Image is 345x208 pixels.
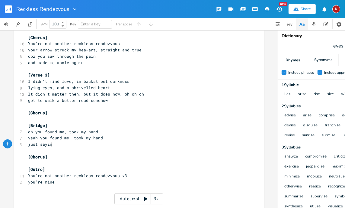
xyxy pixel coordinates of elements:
[28,173,127,178] span: You're not another reckless rendezvous x3
[28,98,108,103] span: got to walk a better road somehow
[28,154,47,160] span: [Chorus]
[303,113,311,118] button: arise
[289,4,316,14] button: Share
[332,5,340,13] div: kerynlee24
[284,194,303,199] button: summarize
[70,22,76,26] div: Key
[288,71,314,74] div: Include phrases
[319,113,335,118] button: comprise
[279,2,287,6] div: New
[28,41,120,46] span: You're not another reckless rendezvous
[40,23,47,26] div: BPM
[284,174,300,179] button: minimize
[307,174,322,179] button: mobilize
[302,133,315,138] button: sunrise
[325,123,340,128] button: franchise
[314,92,320,97] button: rise
[28,79,129,84] span: I didn't find love, in backstreet darkness
[298,92,306,97] button: prize
[28,123,47,128] span: [Bridge]
[328,184,345,189] button: recognize
[278,54,308,66] div: Rhymes
[28,35,47,40] span: [Chorus]
[28,85,110,90] span: lying eyes, and a shrivelled heart
[311,194,327,199] button: supervise
[306,164,324,169] button: jeopardize
[284,92,290,97] button: lies
[28,54,96,59] span: coz you saw through the pain
[28,167,45,172] span: [Outro]
[301,6,311,12] div: Share
[309,184,321,189] button: realize
[151,193,162,204] div: 3x
[28,129,98,135] span: oh you found me, took my hand
[28,110,47,115] span: [Chorus]
[308,54,338,66] div: Synonyms
[284,133,295,138] button: revise
[284,113,296,118] button: advise
[332,2,340,16] button: K
[284,154,298,159] button: analyze
[284,164,299,169] button: exercise
[303,123,318,128] button: disguise
[28,141,52,147] span: just sayin
[28,60,84,65] span: and made me whole again
[322,133,335,138] button: surmise
[305,154,327,159] button: compromise
[114,193,163,204] div: Autoscroll
[16,6,69,12] span: Reckless Rendezvous
[327,92,334,97] button: size
[116,22,132,26] div: Transpose
[284,184,302,189] button: otherwise
[28,47,142,53] span: your arrow struck my hea-art, straight and true
[28,72,50,78] span: [Verse 3]
[333,43,343,50] span: eyes
[28,179,55,185] span: you're mine
[28,91,144,97] span: It didn't matter then, but it does now, oh oh oh
[284,123,296,128] button: devise
[81,21,101,27] span: Enter a key
[273,4,285,15] button: New
[28,135,103,141] span: yeah you found me, took my hand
